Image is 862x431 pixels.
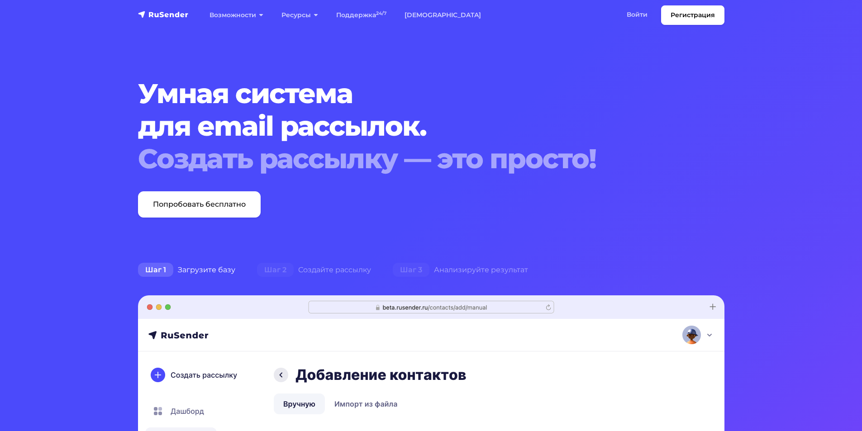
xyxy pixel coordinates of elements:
[395,6,490,24] a: [DEMOGRAPHIC_DATA]
[393,263,429,277] span: Шаг 3
[661,5,724,25] a: Регистрация
[200,6,272,24] a: Возможности
[246,261,382,279] div: Создайте рассылку
[138,191,261,218] a: Попробовать бесплатно
[618,5,657,24] a: Войти
[382,261,539,279] div: Анализируйте результат
[376,10,386,16] sup: 24/7
[138,263,173,277] span: Шаг 1
[257,263,294,277] span: Шаг 2
[127,261,246,279] div: Загрузите базу
[138,77,675,175] h1: Умная система для email рассылок.
[272,6,327,24] a: Ресурсы
[138,142,675,175] div: Создать рассылку — это просто!
[327,6,395,24] a: Поддержка24/7
[138,10,189,19] img: RuSender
